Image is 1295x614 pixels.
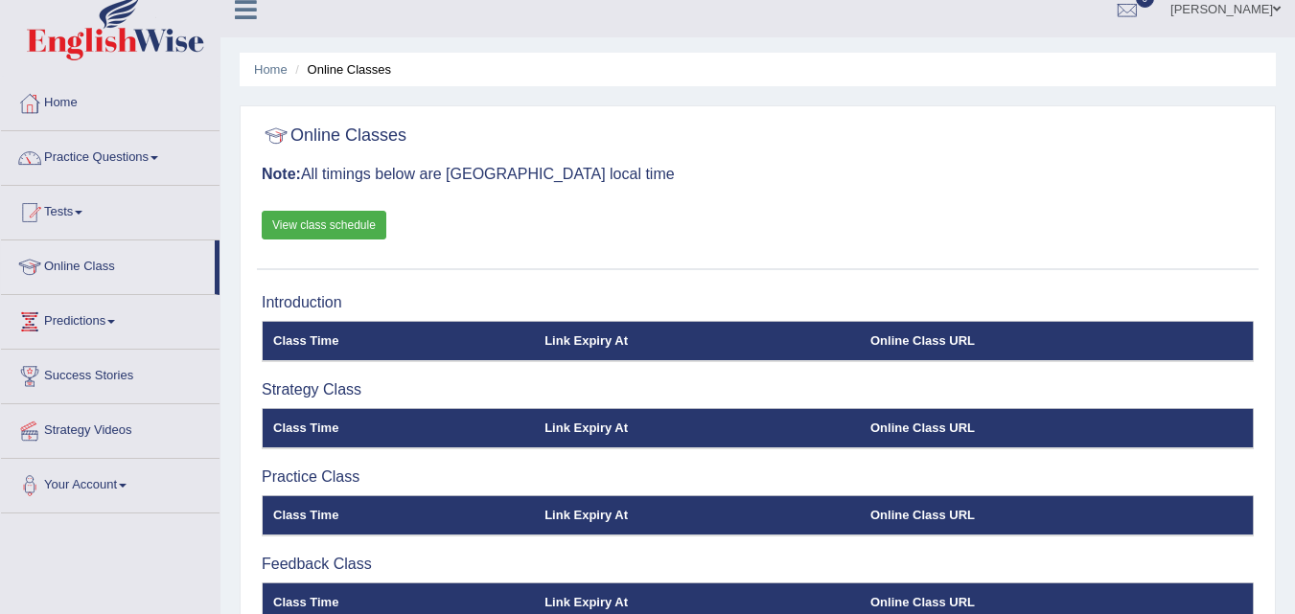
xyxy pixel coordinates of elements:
h3: Strategy Class [262,381,1254,398]
h3: Feedback Class [262,556,1254,573]
li: Online Classes [290,60,391,79]
a: Home [1,77,220,125]
h3: Introduction [262,294,1254,311]
h3: Practice Class [262,468,1254,486]
th: Class Time [263,495,535,535]
a: Online Class [1,240,215,288]
th: Online Class URL [860,408,1254,448]
a: View class schedule [262,211,386,239]
a: Home [254,62,288,77]
b: Note: [262,166,301,182]
a: Practice Questions [1,131,220,179]
th: Link Expiry At [534,321,860,361]
th: Class Time [263,408,535,448]
a: Predictions [1,295,220,343]
th: Online Class URL [860,321,1254,361]
h2: Online Classes [262,122,406,150]
th: Link Expiry At [534,495,860,535]
a: Strategy Videos [1,404,220,452]
a: Tests [1,186,220,234]
a: Your Account [1,459,220,507]
th: Class Time [263,321,535,361]
h3: All timings below are [GEOGRAPHIC_DATA] local time [262,166,1254,183]
a: Success Stories [1,350,220,398]
th: Online Class URL [860,495,1254,535]
th: Link Expiry At [534,408,860,448]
